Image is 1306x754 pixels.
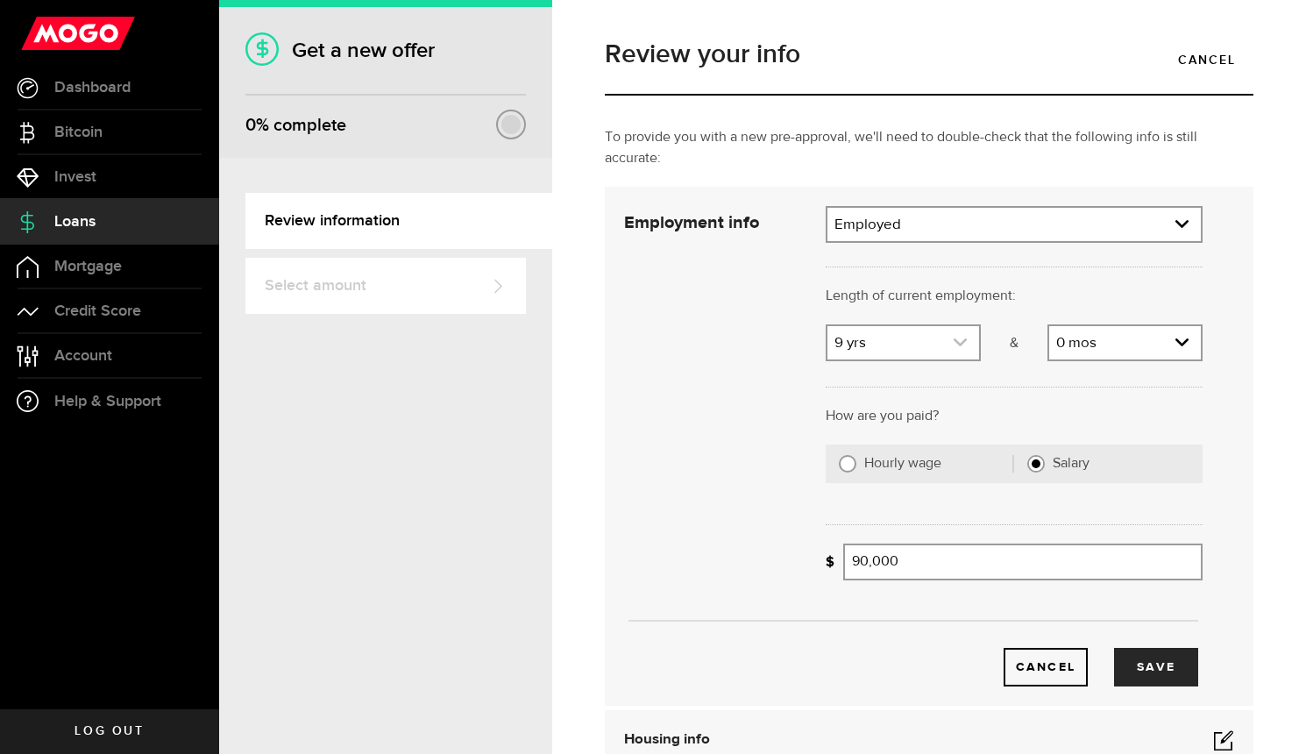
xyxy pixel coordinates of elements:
[826,286,1203,307] p: Length of current employment:
[981,333,1048,354] p: &
[605,41,1253,68] h1: Review your info
[54,214,96,230] span: Loans
[54,124,103,140] span: Bitcoin
[864,455,1014,473] label: Hourly wage
[839,455,856,473] input: Hourly wage
[245,110,346,141] div: % complete
[1027,455,1045,473] input: Salary
[827,208,1201,241] a: expand select
[624,732,710,747] b: Housing info
[624,214,759,231] strong: Employment info
[605,127,1253,169] p: To provide you with a new pre-approval, we'll need to double-check that the following info is sti...
[1160,41,1253,78] a: Cancel
[827,326,979,359] a: expand select
[14,7,67,60] button: Open LiveChat chat widget
[54,303,141,319] span: Credit Score
[245,258,526,314] a: Select amount
[54,80,131,96] span: Dashboard
[826,406,1203,427] p: How are you paid?
[245,193,552,249] a: Review information
[54,169,96,185] span: Invest
[54,394,161,409] span: Help & Support
[245,38,526,63] h1: Get a new offer
[75,725,144,737] span: Log out
[245,115,256,136] span: 0
[54,259,122,274] span: Mortgage
[1049,326,1201,359] a: expand select
[1004,648,1088,686] button: Cancel
[1114,648,1198,686] button: Save
[54,348,112,364] span: Account
[1053,455,1189,473] label: Salary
